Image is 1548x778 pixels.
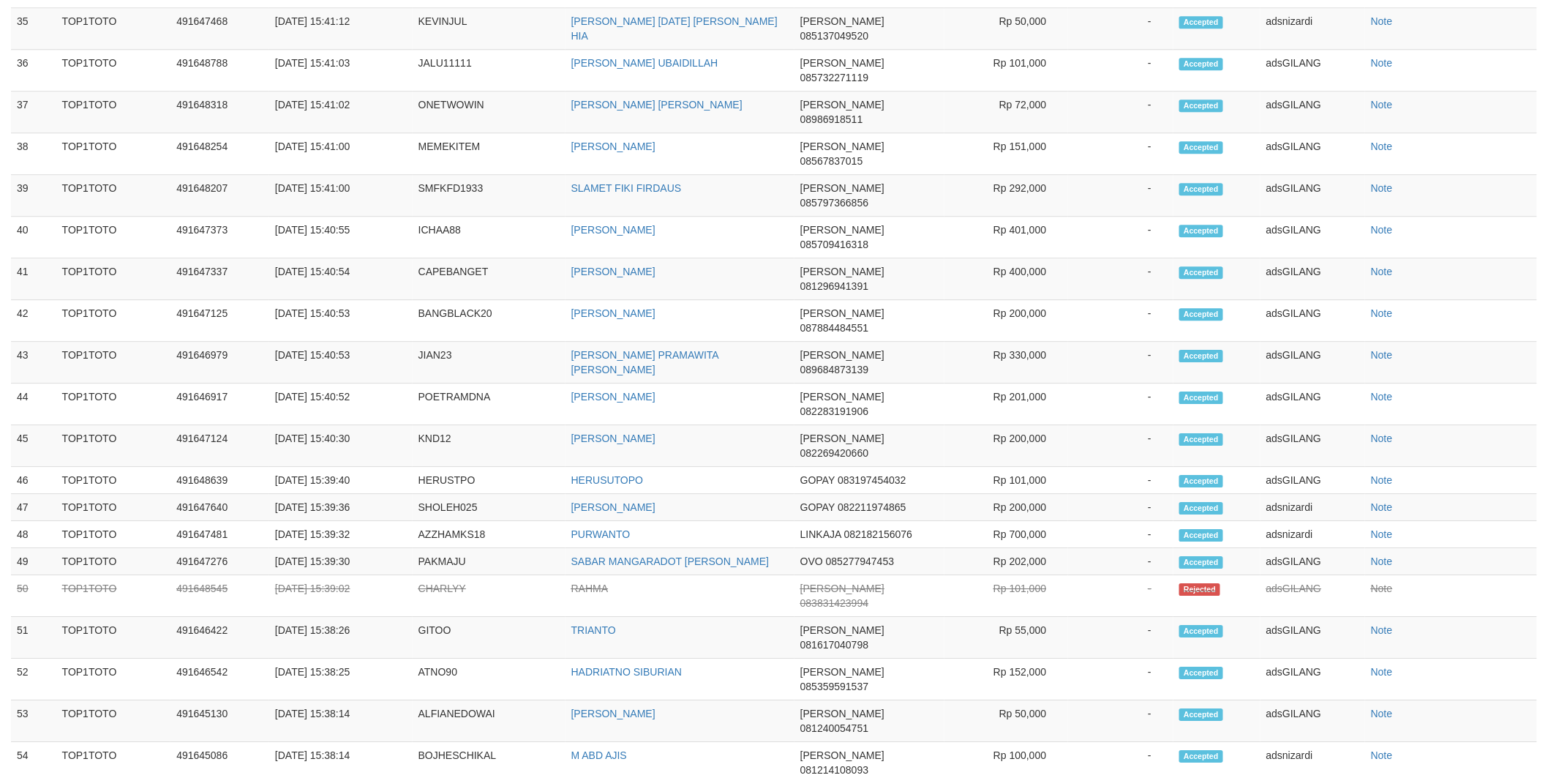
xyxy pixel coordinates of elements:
[1068,659,1173,700] td: -
[1371,433,1393,444] a: Note
[1179,529,1223,542] span: Accepted
[944,300,1068,342] td: Rp 200,000
[170,700,269,742] td: 491645130
[11,258,56,300] td: 41
[56,548,171,575] td: TOP1TOTO
[571,141,655,152] a: [PERSON_NAME]
[1179,433,1223,446] span: Accepted
[800,681,868,692] span: 085359591537
[1068,548,1173,575] td: -
[944,425,1068,467] td: Rp 200,000
[269,175,413,217] td: [DATE] 15:41:00
[56,384,171,425] td: TOP1TOTO
[1260,494,1365,521] td: adsnizardi
[413,548,566,575] td: PAKMAJU
[800,30,868,42] span: 085137049520
[571,556,769,567] a: SABAR MANGARADOT [PERSON_NAME]
[413,617,566,659] td: GITOO
[944,700,1068,742] td: Rp 50,000
[1068,175,1173,217] td: -
[170,91,269,133] td: 491648318
[56,8,171,50] td: TOP1TOTO
[269,700,413,742] td: [DATE] 15:38:14
[1371,266,1393,277] a: Note
[170,575,269,617] td: 491648545
[944,494,1068,521] td: Rp 200,000
[571,708,655,719] a: [PERSON_NAME]
[413,700,566,742] td: ALFIANEDOWAI
[571,624,616,636] a: TRIANTO
[1179,266,1223,279] span: Accepted
[800,197,868,209] span: 085797366856
[1179,350,1223,362] span: Accepted
[56,300,171,342] td: TOP1TOTO
[413,8,566,50] td: KEVINJUL
[11,300,56,342] td: 42
[413,575,566,617] td: CHARLYY
[800,624,884,636] span: [PERSON_NAME]
[1260,548,1365,575] td: adsGILANG
[170,617,269,659] td: 491646422
[56,425,171,467] td: TOP1TOTO
[1068,217,1173,258] td: -
[269,521,413,548] td: [DATE] 15:39:32
[800,764,868,776] span: 081214108093
[413,342,566,384] td: JIAN23
[1260,258,1365,300] td: adsGILANG
[1179,225,1223,237] span: Accepted
[944,575,1068,617] td: Rp 101,000
[1260,700,1365,742] td: adsGILANG
[56,342,171,384] td: TOP1TOTO
[170,217,269,258] td: 491647373
[413,467,566,494] td: HERUSTPO
[800,72,868,83] span: 085732271119
[56,659,171,700] td: TOP1TOTO
[571,349,718,375] a: [PERSON_NAME] PRAMAWITA [PERSON_NAME]
[269,575,413,617] td: [DATE] 15:39:02
[1371,99,1393,111] a: Note
[1260,50,1365,91] td: adsGILANG
[944,659,1068,700] td: Rp 152,000
[800,15,884,27] span: [PERSON_NAME]
[1371,349,1393,361] a: Note
[413,50,566,91] td: JALU11111
[1068,467,1173,494] td: -
[11,175,56,217] td: 39
[800,364,868,375] span: 089684873139
[838,474,906,486] span: 083197454032
[170,548,269,575] td: 491647276
[269,50,413,91] td: [DATE] 15:41:03
[1179,58,1223,70] span: Accepted
[11,50,56,91] td: 36
[269,342,413,384] td: [DATE] 15:40:53
[571,99,743,111] a: [PERSON_NAME] [PERSON_NAME]
[571,583,609,594] a: RAHMA
[11,494,56,521] td: 47
[56,700,171,742] td: TOP1TOTO
[944,50,1068,91] td: Rp 101,000
[1068,617,1173,659] td: -
[413,175,566,217] td: SMFKFD1933
[56,50,171,91] td: TOP1TOTO
[11,659,56,700] td: 52
[1260,617,1365,659] td: adsGILANG
[413,217,566,258] td: ICHAA88
[800,322,868,334] span: 087884484551
[571,749,627,761] a: M ABD AJIS
[269,8,413,50] td: [DATE] 15:41:12
[11,384,56,425] td: 44
[800,708,884,719] span: [PERSON_NAME]
[1371,57,1393,69] a: Note
[1260,521,1365,548] td: adsnizardi
[800,182,884,194] span: [PERSON_NAME]
[1068,8,1173,50] td: -
[11,700,56,742] td: 53
[1371,501,1393,513] a: Note
[11,133,56,175] td: 38
[1068,425,1173,467] td: -
[1068,50,1173,91] td: -
[1371,749,1393,761] a: Note
[800,666,884,678] span: [PERSON_NAME]
[1371,708,1393,719] a: Note
[1260,175,1365,217] td: adsGILANG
